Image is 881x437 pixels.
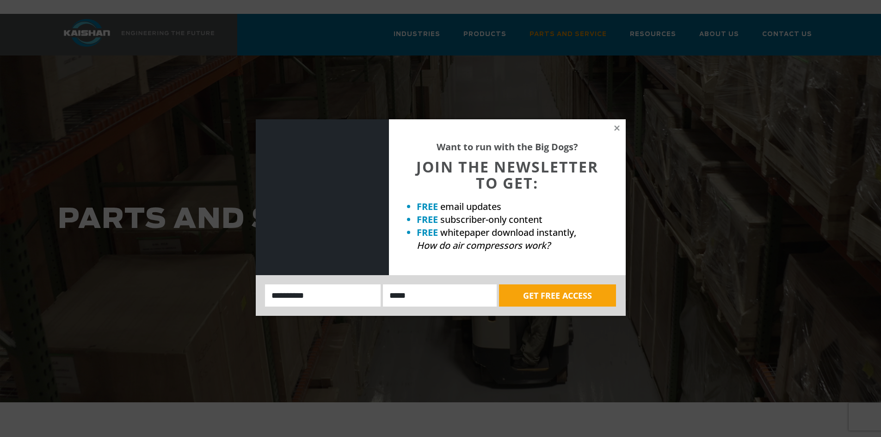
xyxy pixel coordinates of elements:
[440,226,576,239] span: whitepaper download instantly,
[383,284,497,307] input: Email
[417,239,550,252] em: How do air compressors work?
[416,157,598,193] span: JOIN THE NEWSLETTER TO GET:
[417,200,438,213] strong: FREE
[440,200,501,213] span: email updates
[499,284,616,307] button: GET FREE ACCESS
[417,226,438,239] strong: FREE
[613,124,621,132] button: Close
[437,141,578,153] strong: Want to run with the Big Dogs?
[417,213,438,226] strong: FREE
[265,284,381,307] input: Name:
[440,213,542,226] span: subscriber-only content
